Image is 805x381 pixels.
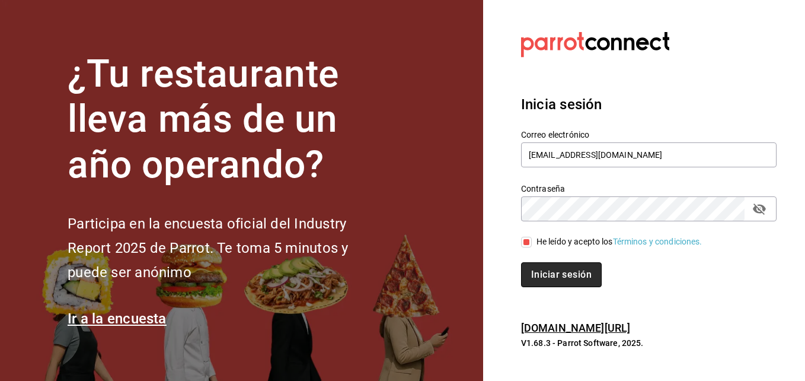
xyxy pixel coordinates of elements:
h3: Inicia sesión [521,94,777,115]
a: [DOMAIN_NAME][URL] [521,322,630,334]
input: Ingresa tu correo electrónico [521,142,777,167]
label: Contraseña [521,184,777,192]
h2: Participa en la encuesta oficial del Industry Report 2025 de Parrot. Te toma 5 minutos y puede se... [68,212,388,284]
button: passwordField [749,199,769,219]
label: Correo electrónico [521,130,777,138]
a: Ir a la encuesta [68,310,167,327]
h1: ¿Tu restaurante lleva más de un año operando? [68,52,388,188]
button: Iniciar sesión [521,262,602,287]
p: V1.68.3 - Parrot Software, 2025. [521,337,777,349]
div: He leído y acepto los [536,236,702,248]
a: Términos y condiciones. [613,237,702,246]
